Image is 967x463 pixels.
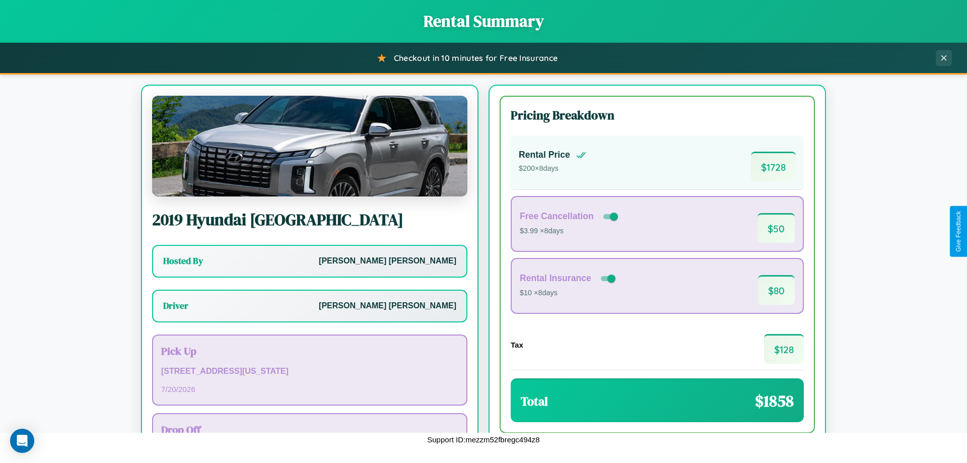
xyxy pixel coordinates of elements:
p: [PERSON_NAME] [PERSON_NAME] [319,254,456,269]
p: [STREET_ADDRESS][US_STATE] [161,364,458,379]
h3: Drop Off [161,422,458,437]
p: $3.99 × 8 days [520,225,620,238]
div: Give Feedback [955,211,962,252]
h4: Rental Insurance [520,273,591,284]
span: $ 50 [757,213,795,243]
span: $ 1858 [755,390,794,412]
h3: Hosted By [163,255,203,267]
p: $10 × 8 days [520,287,617,300]
h3: Driver [163,300,188,312]
img: Hyundai Tucson [152,96,467,196]
p: $ 200 × 8 days [519,162,586,175]
h3: Total [521,393,548,410]
span: $ 1728 [751,152,796,181]
span: Checkout in 10 minutes for Free Insurance [394,53,558,63]
h4: Tax [511,341,523,349]
h4: Rental Price [519,150,570,160]
p: 7 / 20 / 2026 [161,382,458,396]
p: Support ID: mezzm52fbregc494z8 [427,433,539,446]
h1: Rental Summary [10,10,957,32]
p: [PERSON_NAME] [PERSON_NAME] [319,299,456,313]
div: Open Intercom Messenger [10,429,34,453]
span: $ 128 [764,334,804,364]
h4: Free Cancellation [520,211,594,222]
h3: Pricing Breakdown [511,107,804,123]
h3: Pick Up [161,344,458,358]
h2: 2019 Hyundai [GEOGRAPHIC_DATA] [152,209,467,231]
span: $ 80 [758,275,795,305]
